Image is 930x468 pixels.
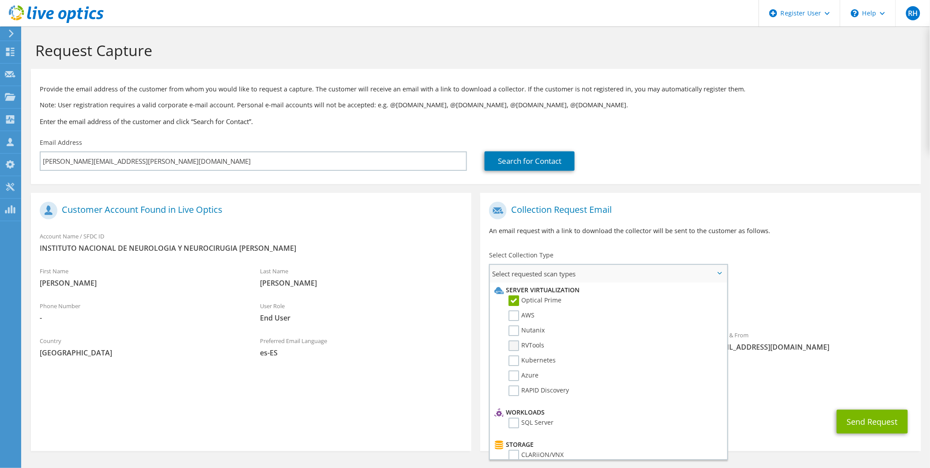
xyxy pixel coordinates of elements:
[508,418,553,428] label: SQL Server
[837,410,908,434] button: Send Request
[508,295,561,306] label: Optical Prime
[489,226,912,236] p: An email request with a link to download the collector will be sent to the customer as follows.
[40,313,242,323] span: -
[508,325,545,336] label: Nutanix
[492,407,723,418] li: Workloads
[40,243,463,253] span: INSTITUTO NACIONAL DE NEUROLOGIA Y NEUROCIRUGIA [PERSON_NAME]
[251,297,471,327] div: User Role
[40,138,82,147] label: Email Address
[31,262,251,292] div: First Name
[508,310,535,321] label: AWS
[40,84,912,94] p: Provide the email address of the customer from whom you would like to request a capture. The cust...
[260,278,463,288] span: [PERSON_NAME]
[260,313,463,323] span: End User
[492,285,723,295] li: Server Virtualization
[492,439,723,450] li: Storage
[508,355,556,366] label: Kubernetes
[489,251,553,260] label: Select Collection Type
[710,342,912,352] span: [EMAIL_ADDRESS][DOMAIN_NAME]
[508,450,564,460] label: CLARiiON/VNX
[260,348,463,358] span: es-ES
[31,297,251,327] div: Phone Number
[508,385,569,396] label: RAPID Discovery
[489,202,907,219] h1: Collection Request Email
[480,286,921,321] div: Requested Collections
[35,41,912,60] h1: Request Capture
[701,326,921,356] div: Sender & From
[251,332,471,362] div: Preferred Email Language
[485,151,575,171] a: Search for Contact
[251,262,471,292] div: Last Name
[40,117,912,126] h3: Enter the email address of the customer and click “Search for Contact”.
[40,202,458,219] h1: Customer Account Found in Live Optics
[490,265,727,283] span: Select requested scan types
[480,326,700,366] div: To
[508,370,538,381] label: Azure
[508,340,544,351] label: RVTools
[851,9,859,17] svg: \n
[40,100,912,110] p: Note: User registration requires a valid corporate e-mail account. Personal e-mail accounts will ...
[480,370,921,401] div: CC & Reply To
[31,227,471,257] div: Account Name / SFDC ID
[31,332,251,362] div: Country
[40,278,242,288] span: [PERSON_NAME]
[906,6,920,20] span: RH
[40,348,242,358] span: [GEOGRAPHIC_DATA]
